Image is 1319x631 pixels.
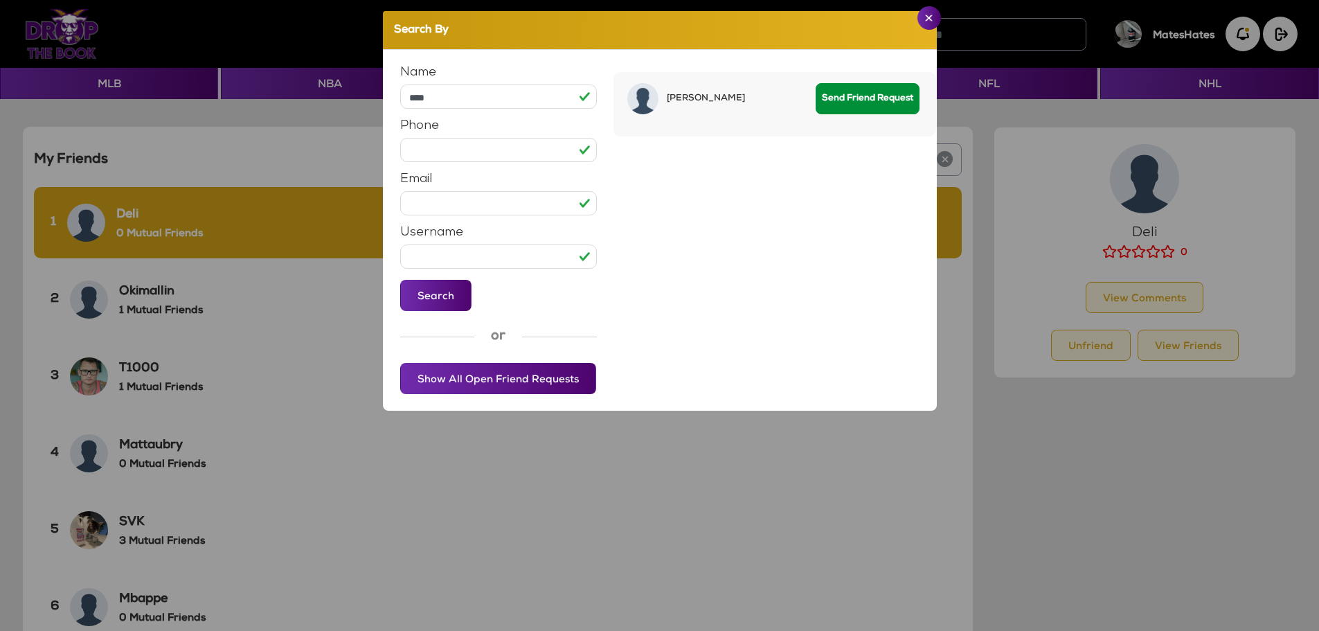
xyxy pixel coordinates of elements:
[917,6,941,30] button: Close
[816,83,919,114] button: Send Friend Request
[400,120,439,132] label: Phone
[400,280,472,311] button: Search
[394,22,449,39] h5: Search By
[400,363,596,394] button: Show All Open Friend Requests
[667,93,745,105] p: [PERSON_NAME]
[925,15,933,21] img: Close
[491,328,505,346] span: or
[400,66,436,79] label: Name
[400,173,433,186] label: Email
[400,226,463,239] label: Username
